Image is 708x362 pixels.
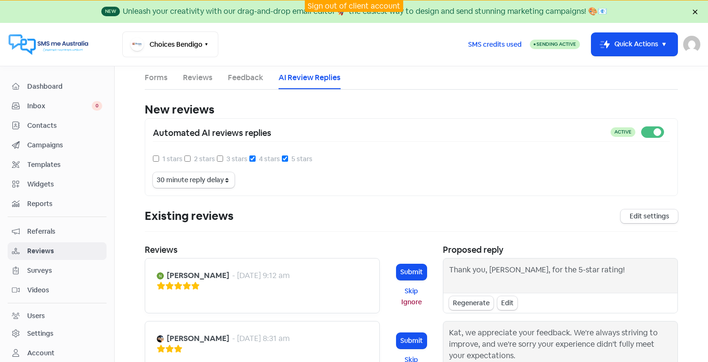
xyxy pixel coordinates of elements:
span: Sending Active [536,41,576,47]
label: 1 stars [162,154,182,164]
a: Reports [8,195,107,213]
a: AI Review Replies [279,72,341,83]
a: Referrals [8,223,107,240]
b: [PERSON_NAME] [167,270,229,281]
a: Dashboard [8,78,107,95]
div: Automated AI reviews replies [153,126,611,139]
a: Contacts [8,117,107,134]
a: Users [8,307,107,325]
div: - [DATE] 8:31 am [232,333,290,344]
img: User [683,36,700,53]
button: Choices Bendigo [122,31,218,57]
button: Skip [397,286,427,297]
a: Templates [8,156,107,174]
button: Submit [397,264,427,280]
span: Surveys [27,266,102,276]
span: Reports [27,199,102,209]
button: Ignore [397,297,427,308]
span: Reviews [27,246,102,256]
div: Thank you, [PERSON_NAME], for the 5-star rating! [449,264,625,287]
div: Account [27,348,54,358]
div: Settings [27,329,54,339]
a: Feedback [228,72,263,83]
a: Inbox 0 [8,97,107,115]
div: New reviews [145,101,678,118]
div: Proposed reply [443,243,678,256]
span: SMS credits used [468,40,522,50]
a: Edit settings [621,209,678,223]
div: Users [27,311,45,321]
div: Regenerate [449,296,493,310]
div: Edit [497,296,517,310]
div: Kat, we appreciate your feedback. We're always striving to improve, and we're sorry your experien... [449,327,672,362]
label: 5 stars [291,154,312,164]
div: Existing reviews [145,207,234,225]
span: Widgets [27,179,102,189]
span: Dashboard [27,82,102,92]
a: Sign out of client account [308,1,400,11]
span: Contacts [27,121,102,131]
span: Videos [27,285,102,295]
img: Avatar [157,272,164,279]
label: 2 stars [194,154,215,164]
div: - [DATE] 9:12 am [232,270,290,281]
span: Inbox [27,101,92,111]
a: Forms [145,72,168,83]
a: Reviews [183,72,213,83]
label: 3 stars [226,154,247,164]
span: Templates [27,160,102,170]
a: Settings [8,325,107,342]
a: Sending Active [530,39,580,50]
a: Campaigns [8,136,107,154]
a: Widgets [8,176,107,193]
a: SMS credits used [460,39,530,49]
a: Surveys [8,262,107,279]
div: Reviews [145,243,380,256]
button: Submit [397,333,427,349]
span: Campaigns [27,140,102,150]
span: Active [614,129,632,135]
img: Avatar [157,335,164,342]
b: [PERSON_NAME] [167,333,229,344]
span: 0 [92,101,102,111]
a: Videos [8,281,107,299]
a: Reviews [8,242,107,260]
button: Quick Actions [591,33,677,56]
label: 4 stars [259,154,280,164]
span: Referrals [27,227,102,237]
a: Account [8,344,107,362]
